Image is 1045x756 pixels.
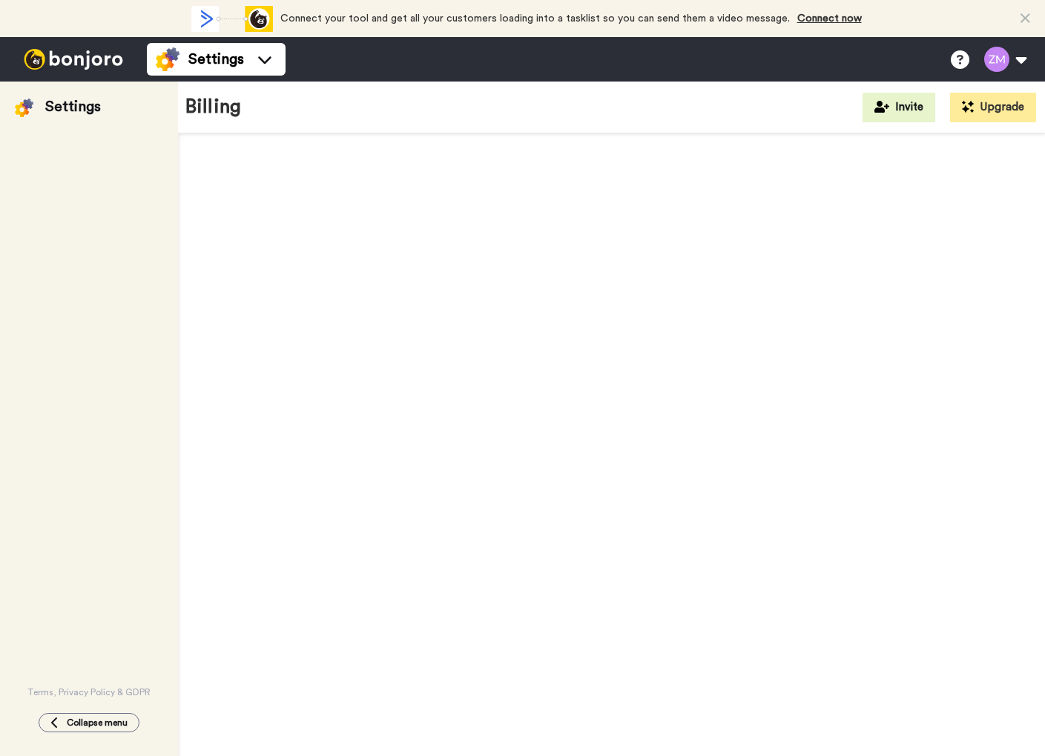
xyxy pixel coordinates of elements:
[39,713,139,732] button: Collapse menu
[188,49,244,70] span: Settings
[863,93,935,122] button: Invite
[15,99,33,117] img: settings-colored.svg
[797,13,862,24] a: Connect now
[45,96,101,117] div: Settings
[950,93,1036,122] button: Upgrade
[191,6,273,32] div: animation
[156,47,179,71] img: settings-colored.svg
[67,717,128,729] span: Collapse menu
[185,96,241,118] h1: Billing
[18,49,129,70] img: bj-logo-header-white.svg
[280,13,790,24] span: Connect your tool and get all your customers loading into a tasklist so you can send them a video...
